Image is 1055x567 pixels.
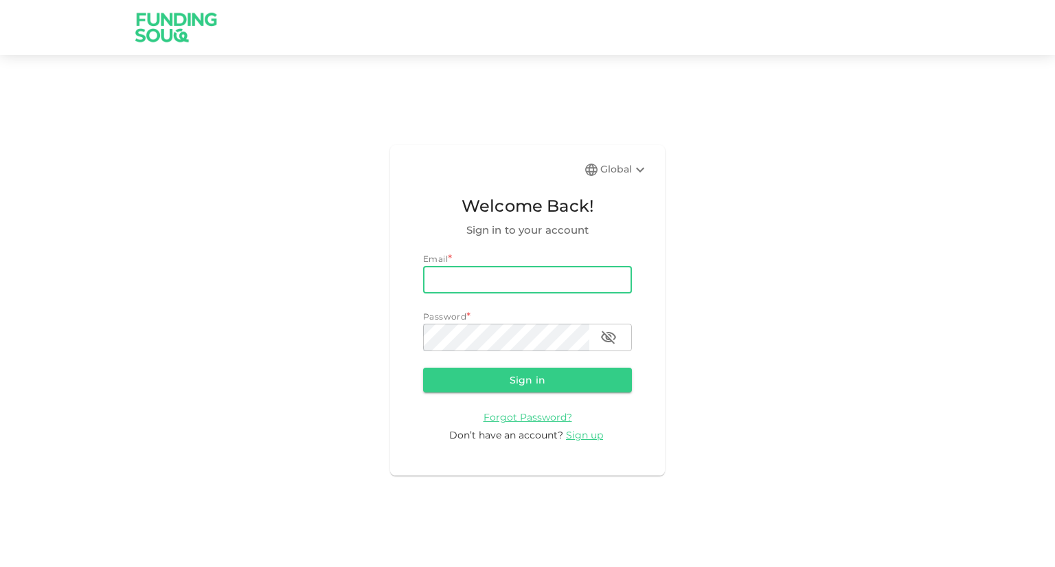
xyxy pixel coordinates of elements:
span: Welcome Back! [423,193,632,219]
button: Sign in [423,368,632,392]
span: Don’t have an account? [449,429,563,441]
span: Email [423,254,448,264]
a: Forgot Password? [484,410,572,423]
div: Global [600,162,648,178]
span: Forgot Password? [484,411,572,423]
span: Sign up [566,429,603,441]
input: password [423,324,589,351]
span: Sign in to your account [423,222,632,238]
input: email [423,266,632,293]
span: Password [423,311,466,322]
